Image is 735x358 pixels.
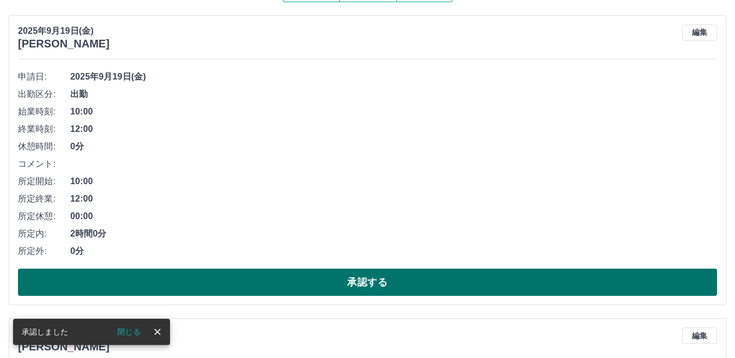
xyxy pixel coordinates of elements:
p: 2025年9月19日(金) [18,25,110,38]
span: 10:00 [70,175,717,188]
span: 始業時刻: [18,105,70,118]
h3: [PERSON_NAME] [18,341,110,353]
span: 2時間0分 [70,227,717,240]
span: コメント: [18,157,70,171]
button: 承認する [18,269,717,296]
span: 10:00 [70,105,717,118]
span: 休憩時間: [18,140,70,153]
span: 出勤区分: [18,88,70,101]
span: 所定開始: [18,175,70,188]
span: 12:00 [70,123,717,136]
button: 編集 [682,327,717,344]
button: close [149,324,166,340]
span: 0分 [70,140,717,153]
div: 承認しました [22,322,68,342]
span: 12:00 [70,192,717,205]
span: 出勤 [70,88,717,101]
span: 所定終業: [18,192,70,205]
span: 2025年9月19日(金) [70,70,717,83]
span: 所定内: [18,227,70,240]
h3: [PERSON_NAME] [18,38,110,50]
span: 00:00 [70,210,717,223]
span: 終業時刻: [18,123,70,136]
span: 申請日: [18,70,70,83]
span: 所定外: [18,245,70,258]
button: 編集 [682,25,717,41]
button: 閉じる [108,324,149,340]
span: 所定休憩: [18,210,70,223]
span: 0分 [70,245,717,258]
